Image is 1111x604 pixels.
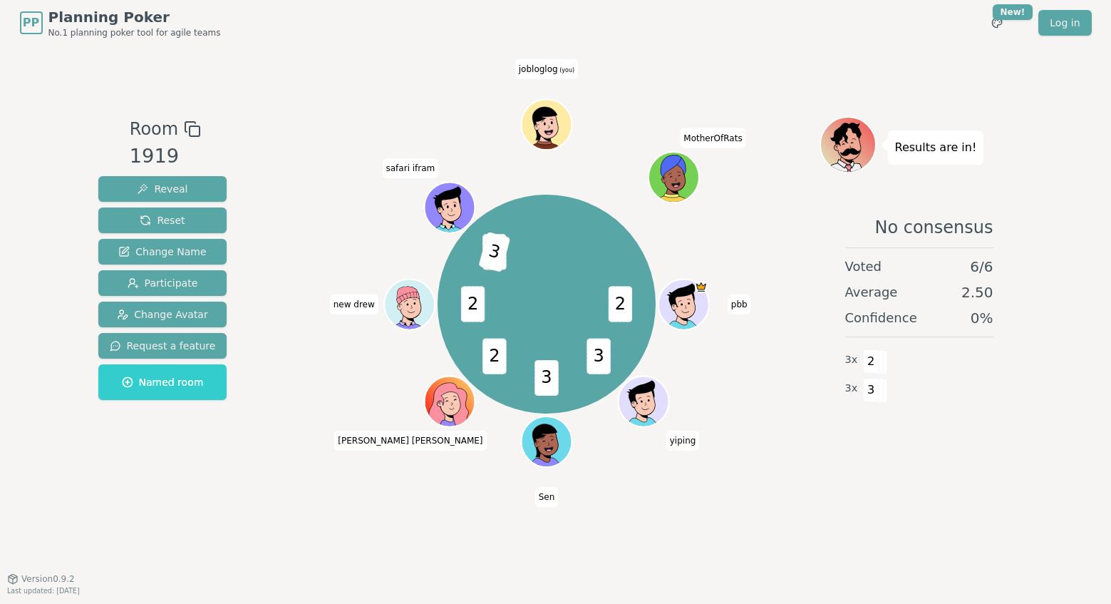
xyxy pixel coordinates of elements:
[895,138,977,158] p: Results are in!
[845,282,898,302] span: Average
[140,213,185,227] span: Reset
[7,573,75,585] button: Version0.9.2
[534,360,558,396] span: 3
[7,587,80,595] span: Last updated: [DATE]
[1038,10,1091,36] a: Log in
[586,339,610,374] span: 3
[970,257,993,277] span: 6 / 6
[122,375,204,389] span: Named room
[110,339,216,353] span: Request a feature
[558,67,575,73] span: (you)
[23,14,39,31] span: PP
[461,287,485,322] span: 2
[680,128,745,148] span: Click to change your name
[98,302,227,327] button: Change Avatar
[609,287,632,322] span: 2
[971,308,993,328] span: 0 %
[478,232,510,272] span: 3
[48,7,221,27] span: Planning Poker
[874,216,993,239] span: No consensus
[728,295,751,314] span: Click to change your name
[118,245,206,259] span: Change Name
[20,7,221,39] a: PPPlanning PokerNo.1 planning poker tool for agile teams
[845,257,882,277] span: Voted
[845,352,858,368] span: 3 x
[482,339,506,374] span: 2
[515,59,578,79] span: Click to change your name
[993,4,1033,20] div: New!
[98,176,227,202] button: Reveal
[666,431,700,451] span: Click to change your name
[48,27,221,39] span: No.1 planning poker tool for agile teams
[98,364,227,400] button: Named room
[137,182,187,196] span: Reveal
[334,431,486,451] span: Click to change your name
[21,573,75,585] span: Version 0.9.2
[845,308,917,328] span: Confidence
[128,276,198,290] span: Participate
[330,295,378,314] span: Click to change your name
[695,281,708,294] span: pbb is the host
[863,349,879,374] span: 2
[117,307,208,322] span: Change Avatar
[984,10,1010,36] button: New!
[98,333,227,359] button: Request a feature
[130,116,178,142] span: Room
[98,239,227,265] button: Change Name
[961,282,993,302] span: 2.50
[535,487,559,507] span: Click to change your name
[130,142,201,171] div: 1919
[98,208,227,233] button: Reset
[863,378,879,402] span: 3
[845,381,858,396] span: 3 x
[383,158,439,178] span: Click to change your name
[98,270,227,296] button: Participate
[523,101,571,148] button: Click to change your avatar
